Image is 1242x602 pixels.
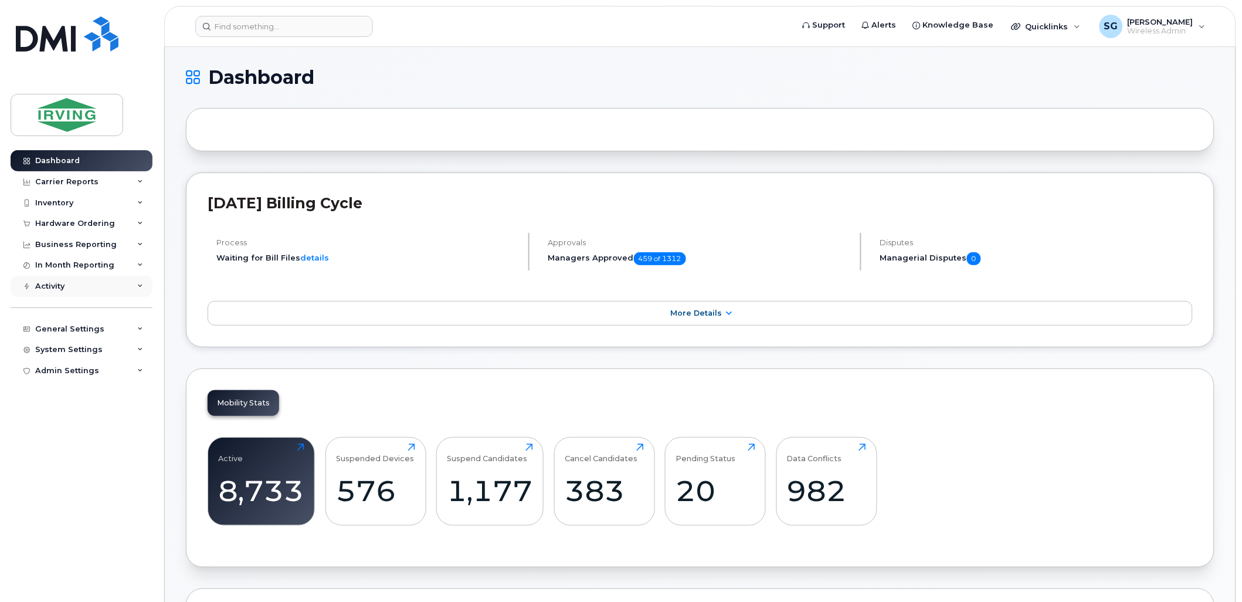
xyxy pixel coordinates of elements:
[787,474,866,508] div: 982
[300,253,329,262] a: details
[336,474,415,508] div: 576
[565,444,637,463] div: Cancel Candidates
[676,474,755,508] div: 20
[447,474,533,508] div: 1,177
[634,252,686,265] span: 459 of 1312
[880,252,1193,265] h5: Managerial Disputes
[880,238,1193,247] h4: Disputes
[787,444,866,519] a: Data Conflicts982
[219,474,304,508] div: 8,733
[676,444,755,519] a: Pending Status20
[219,444,243,463] div: Active
[787,444,842,463] div: Data Conflicts
[447,444,528,463] div: Suspend Candidates
[336,444,415,519] a: Suspended Devices576
[548,238,850,247] h4: Approvals
[216,252,518,263] li: Waiting for Bill Files
[676,444,736,463] div: Pending Status
[336,444,414,463] div: Suspended Devices
[216,238,518,247] h4: Process
[565,474,644,508] div: 383
[219,444,304,519] a: Active8,733
[670,309,722,317] span: More Details
[208,194,1193,212] h2: [DATE] Billing Cycle
[447,444,533,519] a: Suspend Candidates1,177
[548,252,850,265] h5: Managers Approved
[208,69,314,86] span: Dashboard
[565,444,644,519] a: Cancel Candidates383
[967,252,981,265] span: 0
